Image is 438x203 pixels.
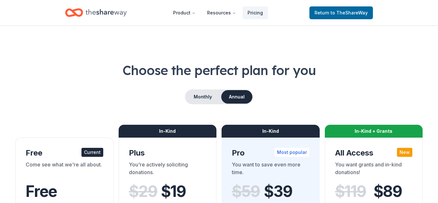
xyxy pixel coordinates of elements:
[129,148,206,158] div: Plus
[168,5,268,20] nav: Main
[202,6,241,19] button: Resources
[331,10,368,15] span: to TheShareWay
[15,61,423,79] h1: Choose the perfect plan for you
[232,161,309,179] div: You want to save even more time.
[264,182,292,200] span: $ 39
[65,5,127,20] a: Home
[186,90,220,104] button: Monthly
[168,6,201,19] button: Product
[335,148,413,158] div: All Access
[81,148,103,157] div: Current
[26,148,103,158] div: Free
[221,90,252,104] button: Annual
[161,182,186,200] span: $ 19
[129,161,206,179] div: You're actively soliciting donations.
[335,161,413,179] div: You want grants and in-kind donations!
[119,125,217,138] div: In-Kind
[26,161,103,179] div: Come see what we're all about.
[26,182,57,201] span: Free
[315,9,368,17] span: Return
[222,125,320,138] div: In-Kind
[374,182,402,200] span: $ 89
[309,6,373,19] a: Returnto TheShareWay
[242,6,268,19] a: Pricing
[232,148,309,158] div: Pro
[397,148,412,157] div: New
[325,125,423,138] div: In-Kind + Grants
[274,148,309,157] div: Most popular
